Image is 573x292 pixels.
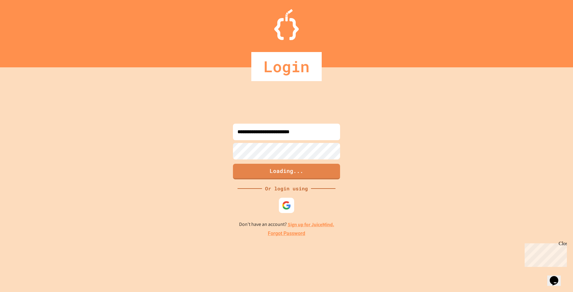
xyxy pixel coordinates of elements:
div: Chat with us now!Close [2,2,42,39]
button: Loading... [233,164,340,179]
img: Logo.svg [274,9,299,40]
a: Forgot Password [268,230,305,237]
img: google-icon.svg [282,201,291,210]
div: Login [251,52,322,81]
a: Sign up for JuiceMind. [288,221,334,228]
iframe: chat widget [547,268,567,286]
iframe: chat widget [522,241,567,267]
p: Don't have an account? [239,221,334,228]
div: Or login using [262,185,311,192]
